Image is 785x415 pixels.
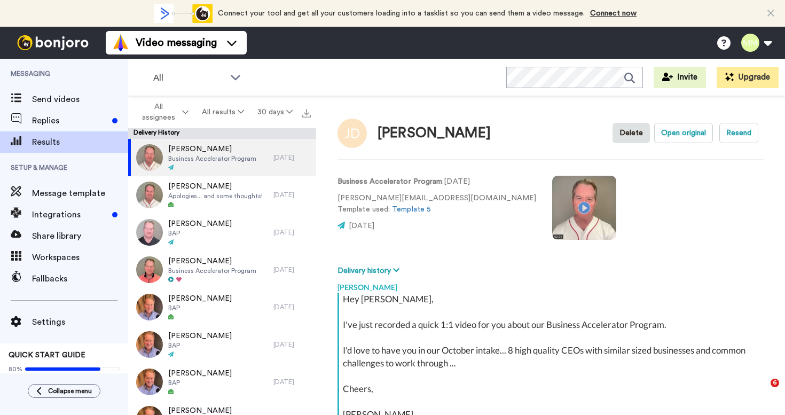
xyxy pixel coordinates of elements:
[136,219,163,246] img: f9a1e324-c8c7-4048-83d6-9f91b00c71e4-thumb.jpg
[273,265,311,274] div: [DATE]
[337,178,442,185] strong: Business Accelerator Program
[168,192,263,200] span: Apologies... and some thoughts!
[392,206,431,213] a: Template 5
[32,114,108,127] span: Replies
[168,256,256,267] span: [PERSON_NAME]
[32,136,128,148] span: Results
[613,123,650,143] button: Delete
[168,368,232,379] span: [PERSON_NAME]
[168,154,256,163] span: Business Accelerator Program
[168,181,263,192] span: [PERSON_NAME]
[128,139,316,176] a: [PERSON_NAME]Business Accelerator Program[DATE]
[32,93,128,106] span: Send videos
[168,379,232,387] span: BAP
[32,272,128,285] span: Fallbacks
[250,103,299,122] button: 30 days
[128,363,316,401] a: [PERSON_NAME]BAP[DATE]
[299,104,314,120] button: Export all results that match these filters now.
[218,10,585,17] span: Connect your tool and get all your customers loading into a tasklist so you can send them a video...
[32,187,128,200] span: Message template
[168,341,232,350] span: BAP
[168,144,256,154] span: [PERSON_NAME]
[168,229,232,238] span: BAP
[302,109,311,118] img: export.svg
[337,119,367,148] img: Image of John Dwyer
[136,182,163,208] img: 5e96716e-4298-430e-aca0-d9f3f8f7f1b5-thumb.jpg
[136,331,163,358] img: 774417e3-27aa-4421-8160-8d542b8b9639-thumb.jpg
[378,126,491,141] div: [PERSON_NAME]
[654,67,706,88] button: Invite
[128,326,316,363] a: [PERSON_NAME]BAP[DATE]
[128,251,316,288] a: [PERSON_NAME]Business Accelerator Program[DATE]
[112,34,129,51] img: vm-color.svg
[717,67,779,88] button: Upgrade
[136,35,217,50] span: Video messaging
[195,103,251,122] button: All results
[168,293,232,304] span: [PERSON_NAME]
[273,191,311,199] div: [DATE]
[128,128,316,139] div: Delivery History
[48,387,92,395] span: Collapse menu
[32,208,108,221] span: Integrations
[349,222,374,230] span: [DATE]
[168,331,232,341] span: [PERSON_NAME]
[32,251,128,264] span: Workspaces
[128,288,316,326] a: [PERSON_NAME]BAP[DATE]
[32,316,128,328] span: Settings
[136,294,163,320] img: 893ae91c-3848-48b6-8279-fd8ea590b3cd-thumb.jpg
[13,35,93,50] img: bj-logo-header-white.svg
[32,230,128,242] span: Share library
[130,97,195,127] button: All assignees
[136,144,163,171] img: d4a71aab-3678-493b-96e9-9ffddd6c5fef-thumb.jpg
[337,265,403,277] button: Delivery history
[128,214,316,251] a: [PERSON_NAME]BAP[DATE]
[128,176,316,214] a: [PERSON_NAME]Apologies... and some thoughts![DATE]
[337,193,536,215] p: [PERSON_NAME][EMAIL_ADDRESS][DOMAIN_NAME] Template used:
[654,123,713,143] button: Open original
[273,228,311,237] div: [DATE]
[136,369,163,395] img: bb0f3d4e-8ffa-45df-bc7d-8f04b68115da-thumb.jpg
[153,72,225,84] span: All
[136,256,163,283] img: 9e043665-3c67-4435-8631-b63694811130-thumb.jpg
[590,10,637,17] a: Connect now
[771,379,779,387] span: 6
[749,379,774,404] iframe: Intercom live chat
[168,304,232,312] span: BAP
[9,351,85,359] span: QUICK START GUIDE
[337,277,764,293] div: [PERSON_NAME]
[9,365,22,373] span: 80%
[273,303,311,311] div: [DATE]
[137,101,180,123] span: All assignees
[719,123,758,143] button: Resend
[337,176,536,187] p: : [DATE]
[273,378,311,386] div: [DATE]
[273,153,311,162] div: [DATE]
[273,340,311,349] div: [DATE]
[28,384,100,398] button: Collapse menu
[154,4,213,23] div: animation
[168,218,232,229] span: [PERSON_NAME]
[168,267,256,275] span: Business Accelerator Program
